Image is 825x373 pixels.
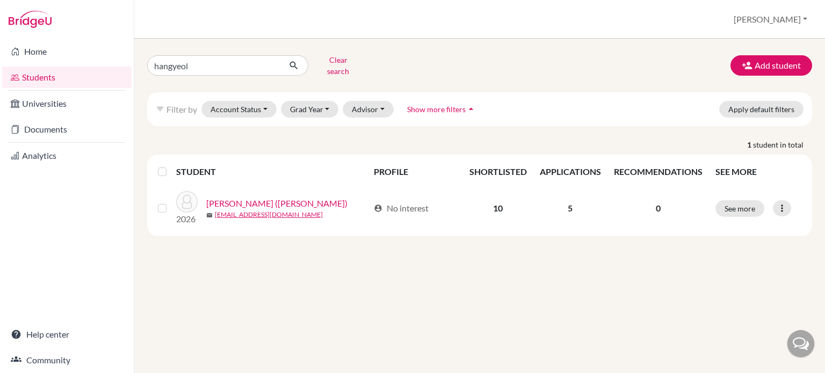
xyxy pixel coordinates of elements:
[147,55,280,76] input: Find student by name...
[201,101,277,118] button: Account Status
[9,11,52,28] img: Bridge-U
[2,119,132,140] a: Documents
[747,139,753,150] strong: 1
[463,185,533,232] td: 10
[2,145,132,166] a: Analytics
[367,159,463,185] th: PROFILE
[374,202,429,215] div: No interest
[343,101,394,118] button: Advisor
[2,349,132,371] a: Community
[463,159,533,185] th: SHORTLISTED
[167,104,197,114] span: Filter by
[407,105,466,114] span: Show more filters
[206,212,213,218] span: mail
[176,159,367,185] th: STUDENT
[2,324,132,345] a: Help center
[281,101,339,118] button: Grad Year
[176,191,198,213] img: Kim, HanGyeol (Alex)
[730,55,812,76] button: Add student
[753,139,812,150] span: student in total
[715,200,764,217] button: See more
[176,213,198,225] p: 2026
[2,41,132,62] a: Home
[156,105,164,113] i: filter_list
[614,202,703,215] p: 0
[533,159,607,185] th: APPLICATIONS
[719,101,804,118] button: Apply default filters
[398,101,486,118] button: Show more filtersarrow_drop_up
[709,159,808,185] th: SEE MORE
[2,67,132,88] a: Students
[533,185,607,232] td: 5
[729,9,812,30] button: [PERSON_NAME]
[206,197,348,210] a: [PERSON_NAME] ([PERSON_NAME])
[2,93,132,114] a: Universities
[374,204,382,213] span: account_circle
[215,210,323,220] a: [EMAIL_ADDRESS][DOMAIN_NAME]
[466,104,476,114] i: arrow_drop_up
[308,52,368,79] button: Clear search
[607,159,709,185] th: RECOMMENDATIONS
